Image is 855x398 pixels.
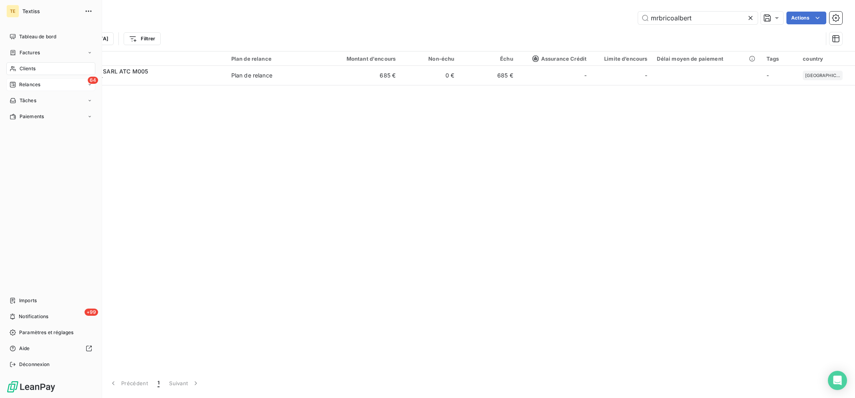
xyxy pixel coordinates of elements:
div: TE [6,5,19,18]
span: - [766,72,769,79]
button: Actions [786,12,826,24]
span: Notifications [19,313,48,320]
div: Open Intercom Messenger [828,371,847,390]
div: country [803,55,850,62]
span: Aide [19,345,30,352]
div: Limite d’encours [596,55,647,62]
a: Aide [6,342,95,355]
button: Précédent [104,375,153,392]
td: 685 € [322,66,400,85]
span: 64 [88,77,98,84]
span: Déconnexion [19,361,50,368]
span: Assurance Crédit [532,55,587,62]
span: +99 [85,309,98,316]
button: Filtrer [124,32,160,45]
div: Non-échu [405,55,454,62]
td: 685 € [459,66,518,85]
span: Tâches [20,97,36,104]
div: Délai moyen de paiement [657,55,756,62]
span: Relances [19,81,40,88]
button: Suivant [164,375,205,392]
td: 0 € [400,66,459,85]
span: - [584,71,587,79]
span: MRBRICOALBERT [55,75,222,83]
span: Imports [19,297,37,304]
span: [GEOGRAPHIC_DATA] [805,73,840,78]
span: Paramètres et réglages [19,329,73,336]
input: Rechercher [638,12,758,24]
span: Paiements [20,113,44,120]
div: Plan de relance [231,71,272,79]
span: Clients [20,65,35,72]
button: 1 [153,375,164,392]
span: 1 [158,379,160,387]
img: Logo LeanPay [6,380,56,393]
span: Textiss [22,8,80,14]
span: - [645,71,647,79]
span: Tableau de bord [19,33,56,40]
span: Factures [20,49,40,56]
div: Plan de relance [231,55,317,62]
div: Montant d'encours [327,55,396,62]
div: Tags [766,55,794,62]
div: Échu [464,55,513,62]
